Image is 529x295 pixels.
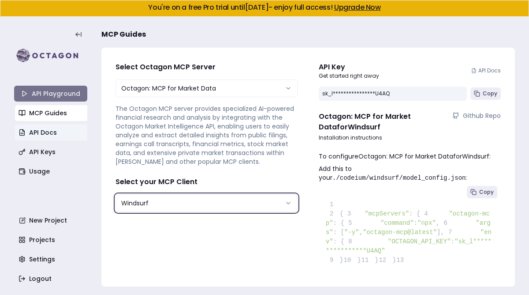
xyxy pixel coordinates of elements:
[15,232,88,248] a: Projects
[344,229,359,236] span: "-y"
[343,257,361,264] span: }
[414,219,417,227] span: :
[326,256,340,265] span: 9
[15,144,88,160] a: API Keys
[319,134,501,141] p: Installation instructions
[15,125,88,140] a: API Docs
[420,209,434,219] span: 4
[365,210,409,217] span: "mcpServers"
[444,228,458,237] span: 7
[15,163,88,179] a: Usage
[483,90,497,97] span: Copy
[319,111,445,132] h4: Octagon: MCP for Market Data for Windsurf
[15,271,88,287] a: Logout
[409,210,420,217] span: : {
[326,210,343,217] span: {
[319,164,501,182] p: Add this to your :
[319,72,379,79] p: Get started right away
[326,200,340,209] span: 1
[344,219,358,228] span: 5
[470,87,501,100] button: Copy
[452,111,501,120] a: Github Repo
[467,186,497,198] button: Copy
[440,219,454,228] span: 6
[332,174,466,182] code: ./codeium/windsurf/model_config.json
[319,62,379,72] div: API Key
[436,219,440,227] span: ,
[379,257,396,264] span: }
[334,2,381,12] a: Upgrade Now
[14,86,87,102] a: API Playground
[451,238,454,245] span: :
[396,256,410,265] span: 13
[437,229,444,236] span: ],
[417,219,436,227] span: "npx"
[359,229,363,236] span: ,
[15,105,88,121] a: MCP Guides
[115,62,298,72] h4: Select Octagon MCP Server
[333,229,344,236] span: : [
[388,238,451,245] span: "OCTAGON_API_KEY"
[380,219,414,227] span: "command"
[343,256,358,265] span: 10
[101,29,146,40] span: MCP Guides
[479,189,494,196] span: Copy
[326,257,343,264] span: }
[463,111,501,120] span: Github Repo
[361,256,375,265] span: 11
[363,229,437,236] span: "octagon-mcp@latest"
[333,238,344,245] span: : {
[333,219,344,227] span: : {
[326,209,340,219] span: 2
[471,67,501,74] a: API Docs
[344,237,358,246] span: 8
[379,256,393,265] span: 12
[15,251,88,267] a: Settings
[115,177,298,187] h4: Select your MCP Client
[15,212,88,228] a: New Project
[115,104,298,166] p: The Octagon MCP server provides specialized AI-powered financial research and analysis by integra...
[319,152,501,161] p: To configure Octagon: MCP for Market Data for Windsurf :
[14,47,87,64] img: logo-rect-yK7x_WSZ.svg
[7,4,522,11] h5: You're on a free Pro trial until [DATE] - enjoy full access!
[343,209,358,219] span: 3
[361,257,379,264] span: }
